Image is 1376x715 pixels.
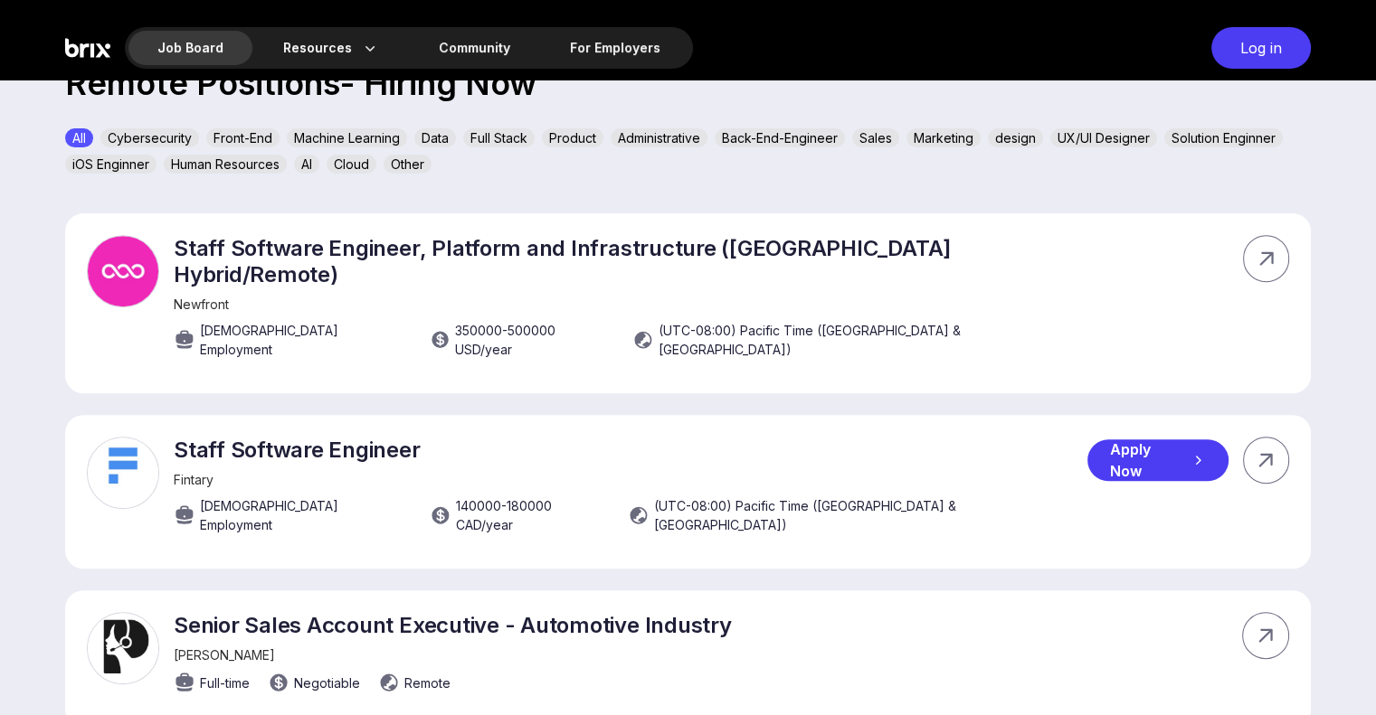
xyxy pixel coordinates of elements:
div: AI [294,155,319,174]
div: Cybersecurity [100,128,199,147]
div: Sales [852,128,899,147]
span: [DEMOGRAPHIC_DATA] Employment [200,321,412,359]
a: Log in [1202,27,1311,69]
span: [PERSON_NAME] [174,647,275,663]
span: 140000 - 180000 CAD /year [456,496,611,534]
div: Full Stack [463,128,535,147]
p: Staff Software Engineer [174,437,1087,463]
div: Job Board [128,31,252,65]
div: UX/UI Designer [1050,128,1157,147]
div: Cloud [327,155,376,174]
span: Remote [404,673,451,692]
div: Machine Learning [287,128,407,147]
a: For Employers [541,31,689,65]
img: Brix Logo [65,27,110,69]
div: All [65,128,93,147]
a: Apply Now [1087,439,1242,481]
div: Marketing [906,128,981,147]
span: 350000 - 500000 USD /year [455,321,614,359]
span: Negotiable [294,673,360,692]
div: Front-End [206,128,280,147]
span: Full-time [200,673,250,692]
p: Senior Sales Account Executive - Automotive Industry [174,612,732,638]
div: Apply Now [1087,439,1228,481]
span: (UTC-08:00) Pacific Time ([GEOGRAPHIC_DATA] & [GEOGRAPHIC_DATA]) [659,321,1092,359]
div: Administrative [611,128,707,147]
span: Newfront [174,296,229,312]
span: (UTC-08:00) Pacific Time ([GEOGRAPHIC_DATA] & [GEOGRAPHIC_DATA]) [654,496,1087,534]
div: Back-End-Engineer [715,128,845,147]
span: Fintary [174,472,214,487]
p: Staff Software Engineer, Platform and Infrastructure ([GEOGRAPHIC_DATA] Hybrid/Remote) [174,235,1091,287]
div: Data [414,128,456,147]
div: Other [384,155,432,174]
span: [DEMOGRAPHIC_DATA] Employment [200,496,412,534]
div: Product [542,128,603,147]
div: iOS Enginner [65,155,157,174]
div: design [988,128,1043,147]
a: Community [410,31,539,65]
div: Log in [1211,27,1311,69]
div: Solution Enginner [1164,128,1283,147]
div: Human Resources [164,155,287,174]
div: Resources [254,31,408,65]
